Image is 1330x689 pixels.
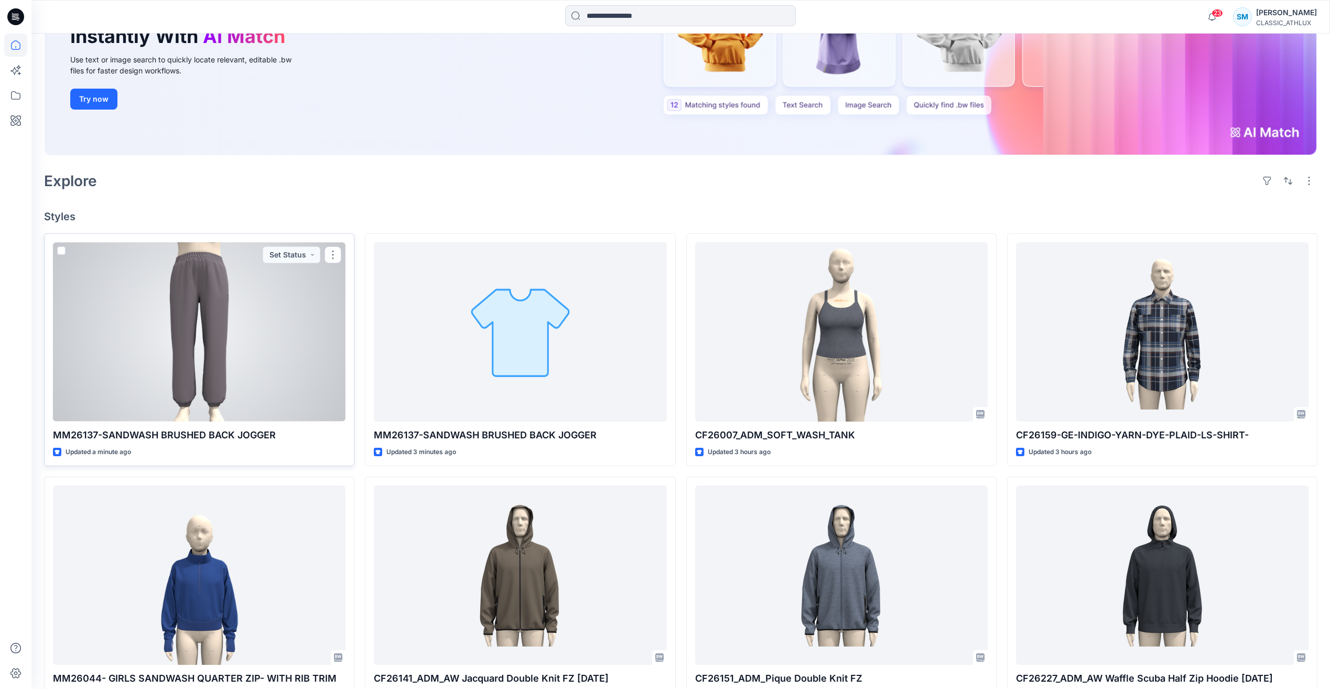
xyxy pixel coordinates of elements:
[1256,19,1317,27] div: CLASSIC_ATHLUX
[695,671,988,686] p: CF26151_ADM_Pique Double Knit FZ
[70,54,306,76] div: Use text or image search to quickly locate relevant, editable .bw files for faster design workflows.
[1016,428,1309,443] p: CF26159-GE-INDIGO-YARN-DYE-PLAID-LS-SHIRT-
[374,671,666,686] p: CF26141_ADM_AW Jacquard Double Knit FZ [DATE]
[203,25,285,48] span: AI Match
[695,428,988,443] p: CF26007_ADM_SOFT_WASH_TANK
[1016,486,1309,664] a: CF26227_ADM_AW Waffle Scuba Half Zip Hoodie 29SEP25
[1029,447,1091,458] p: Updated 3 hours ago
[374,428,666,443] p: MM26137-SANDWASH BRUSHED BACK JOGGER
[66,447,131,458] p: Updated a minute ago
[386,447,456,458] p: Updated 3 minutes ago
[53,428,345,443] p: MM26137-SANDWASH BRUSHED BACK JOGGER
[44,210,1317,223] h4: Styles
[1016,242,1309,421] a: CF26159-GE-INDIGO-YARN-DYE-PLAID-LS-SHIRT-
[53,242,345,421] a: MM26137-SANDWASH BRUSHED BACK JOGGER
[70,89,117,110] button: Try now
[44,173,97,189] h2: Explore
[374,486,666,664] a: CF26141_ADM_AW Jacquard Double Knit FZ 29SEP25
[1233,7,1252,26] div: SM
[1016,671,1309,686] p: CF26227_ADM_AW Waffle Scuba Half Zip Hoodie [DATE]
[53,486,345,664] a: MM26044- GIRLS SANDWASH QUARTER ZIP- WITH RIB TRIM
[1212,9,1223,17] span: 23
[708,447,771,458] p: Updated 3 hours ago
[374,242,666,421] a: MM26137-SANDWASH BRUSHED BACK JOGGER
[53,671,345,686] p: MM26044- GIRLS SANDWASH QUARTER ZIP- WITH RIB TRIM
[695,242,988,421] a: CF26007_ADM_SOFT_WASH_TANK
[1256,6,1317,19] div: [PERSON_NAME]
[695,486,988,664] a: CF26151_ADM_Pique Double Knit FZ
